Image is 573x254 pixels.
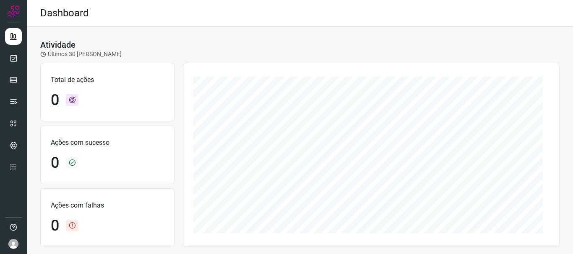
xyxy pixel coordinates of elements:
[51,217,59,235] h1: 0
[51,138,164,148] p: Ações com sucesso
[7,5,20,18] img: Logo
[8,239,18,249] img: avatar-user-boy.jpg
[51,75,164,85] p: Total de ações
[40,7,89,19] h2: Dashboard
[51,91,59,109] h1: 0
[51,200,164,210] p: Ações com falhas
[40,40,76,50] h3: Atividade
[51,154,59,172] h1: 0
[40,50,122,59] p: Últimos 30 [PERSON_NAME]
